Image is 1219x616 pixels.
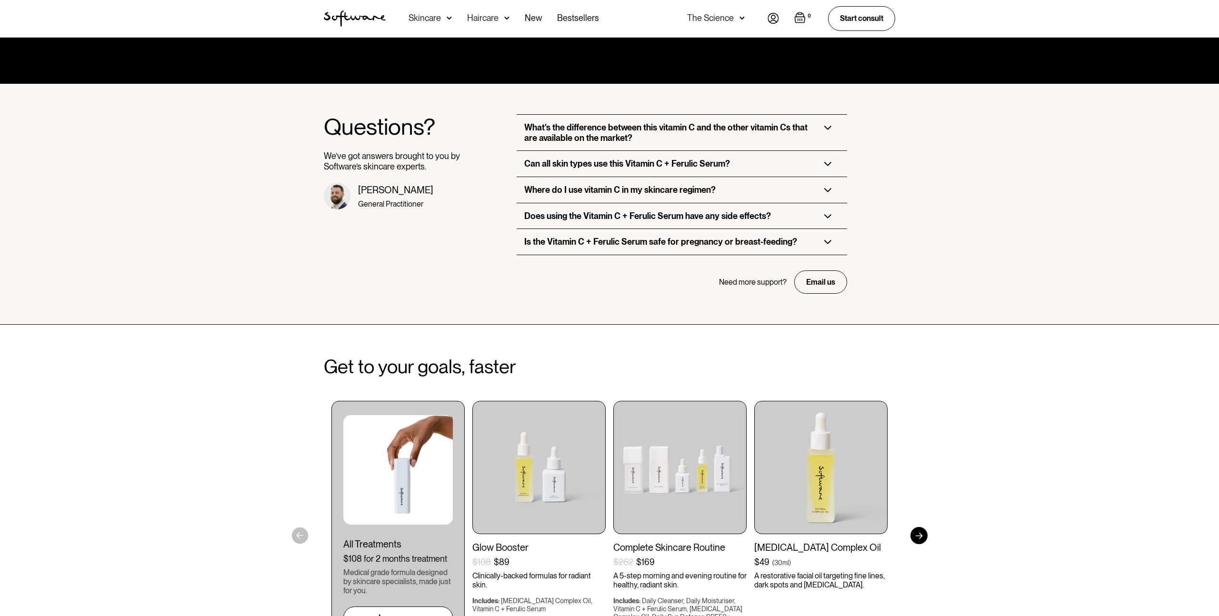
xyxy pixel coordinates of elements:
a: Start consult [828,6,895,30]
div: [MEDICAL_DATA] Complex Oil [754,542,888,553]
h2: Questions? [324,114,461,139]
div: $169 [636,557,655,567]
div: ( [772,558,774,567]
p: A restorative facial oil targeting fine lines, dark spots and [MEDICAL_DATA]. [754,571,888,589]
img: arrow down [447,13,452,23]
div: Haircare [467,13,499,23]
div: Complete Skincare Routine [613,542,747,553]
p: We’ve got answers brought to you by Software’s skincare experts. [324,151,461,171]
p: A 5-step morning and evening routine for healthy, radiant skin. [613,571,747,589]
img: Software Logo [324,10,386,27]
h2: Get to your goals, faster [324,355,895,378]
div: $108 for 2 months treatment [343,554,453,564]
h3: What's the difference between this vitamin C and the other vitamin Cs that are available on the m... [524,122,809,143]
div: [MEDICAL_DATA] Complex Oil, Vitamin C + Ferulic Serum [472,597,592,613]
h3: Can all skin types use this Vitamin C + Ferulic Serum? [524,159,730,169]
div: $108 [472,557,491,567]
div: 30ml [774,558,789,567]
h3: Where do I use vitamin C in my skincare regimen? [524,185,716,195]
div: Glow Booster [472,542,606,553]
a: home [324,10,386,27]
div: Skincare [409,13,441,23]
img: Dr, Matt headshot [324,183,350,209]
a: Email us [794,270,847,294]
div: General Practitioner [358,199,433,209]
img: arrow down [504,13,510,23]
div: [PERSON_NAME] [358,184,433,196]
div: $49 [754,557,769,567]
p: Clinically-backed formulas for radiant skin. [472,571,606,589]
div: Need more support? [719,278,787,287]
div: 0 [806,12,813,20]
div: ) [789,558,791,567]
h3: Is the Vitamin C + Ferulic Serum safe for pregnancy or breast-feeding? [524,237,797,247]
div: Medical grade formula designed by skincare specialists, made just for you. [343,568,453,596]
div: $89 [494,557,510,567]
h3: Does using the Vitamin C + Ferulic Serum have any side effects? [524,211,771,221]
div: Includes: [472,597,500,605]
div: The Science [687,13,734,23]
div: Includes: [613,597,640,605]
div: All Treatments [343,538,453,550]
img: arrow down [739,13,745,23]
div: $262 [613,557,633,567]
a: Open empty cart [794,12,813,25]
